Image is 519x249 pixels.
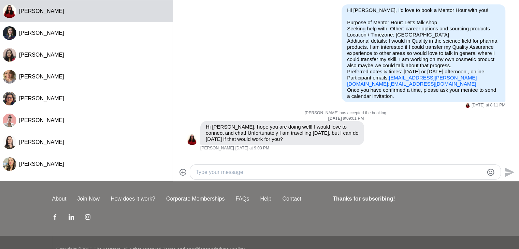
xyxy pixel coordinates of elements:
[465,103,470,108] img: L
[3,70,16,84] div: Laura Yuile
[69,214,74,222] a: LinkedIn
[161,195,230,203] a: Corporate Memberships
[333,195,463,203] h4: Thanks for subscribing!
[3,4,16,18] div: Lidija McInnes
[3,26,16,40] img: M
[19,30,64,36] span: [PERSON_NAME]
[85,214,90,222] a: Instagram
[230,195,255,203] a: FAQs
[3,70,16,84] img: L
[3,157,16,171] div: Manisha Taneja
[255,195,277,203] a: Help
[465,103,470,108] div: Lidija McInnes
[187,111,505,116] p: [PERSON_NAME] has accepted the booking.
[328,116,343,121] strong: [DATE]
[3,92,16,105] div: Kate Yonge
[3,135,16,149] div: Tahlia Shaw
[3,48,16,62] div: Neha Saxena
[3,114,16,127] div: Nikki Paterson
[19,161,64,167] span: [PERSON_NAME]
[3,157,16,171] img: M
[3,135,16,149] img: T
[187,134,198,145] div: Lidija McInnes
[19,8,64,14] span: [PERSON_NAME]
[19,96,64,101] span: [PERSON_NAME]
[389,81,476,87] a: [EMAIL_ADDRESS][DOMAIN_NAME]
[105,195,161,203] a: How does it work?
[472,103,505,108] time: 2025-08-18T10:11:21.753Z
[19,117,64,123] span: [PERSON_NAME]
[487,168,495,176] button: Emoji picker
[347,7,500,13] p: Hi [PERSON_NAME], I'd love to book a Mentor Hour with you!
[19,74,64,79] span: [PERSON_NAME]
[501,164,516,180] button: Send
[277,195,306,203] a: Contact
[47,195,72,203] a: About
[19,139,64,145] span: [PERSON_NAME]
[52,214,58,222] a: Facebook
[187,134,198,145] img: L
[3,48,16,62] img: N
[347,87,500,99] p: Once you have confirmed a time, please ask your mentee to send a calendar invitation.
[200,146,234,151] span: [PERSON_NAME]
[72,195,105,203] a: Join Now
[3,26,16,40] div: Meerah Tauqir
[206,124,359,142] p: Hi [PERSON_NAME], hope you are doing well! I would love to connect and chat! Unfortunately I am t...
[347,75,477,87] a: [EMAIL_ADDRESS][PERSON_NAME][DOMAIN_NAME]
[3,4,16,18] img: L
[19,52,64,58] span: [PERSON_NAME]
[3,92,16,105] img: K
[347,19,500,87] p: Purpose of Mentor Hour: Let's talk shop Seeking help with: Other: career options and sourcing pro...
[187,116,505,121] div: at 09:01 PM
[3,114,16,127] img: N
[196,168,484,176] textarea: Type your message
[235,146,269,151] time: 2025-08-18T11:03:09.023Z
